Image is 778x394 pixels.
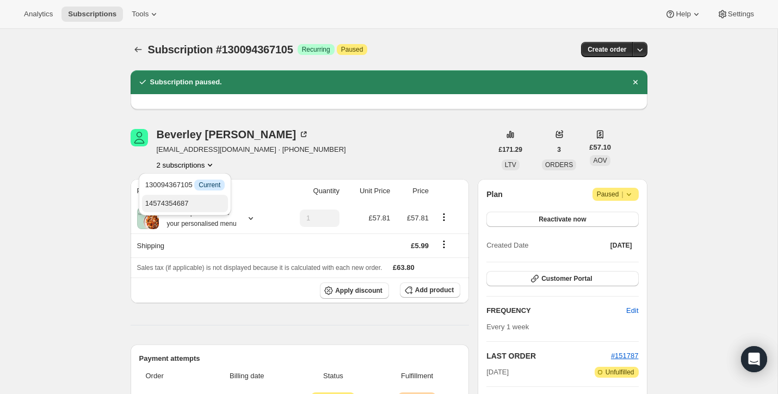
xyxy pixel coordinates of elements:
[407,214,429,222] span: £57.81
[541,274,592,283] span: Customer Portal
[131,179,280,203] th: Product
[539,215,586,224] span: Reactivate now
[157,144,346,155] span: [EMAIL_ADDRESS][DOMAIN_NAME] · [PHONE_NUMBER]
[486,367,509,378] span: [DATE]
[132,10,149,19] span: Tools
[486,189,503,200] h2: Plan
[486,212,638,227] button: Reactivate now
[551,142,567,157] button: 3
[380,371,454,381] span: Fulfillment
[393,263,415,272] span: £63.80
[411,242,429,250] span: £5.99
[711,7,761,22] button: Settings
[280,179,343,203] th: Quantity
[320,282,389,299] button: Apply discount
[486,271,638,286] button: Customer Portal
[676,10,690,19] span: Help
[545,161,573,169] span: ORDERS
[606,368,634,377] span: Unfulfilled
[125,7,166,22] button: Tools
[741,346,767,372] div: Open Intercom Messenger
[435,211,453,223] button: Product actions
[415,286,454,294] span: Add product
[492,142,529,157] button: £171.29
[621,190,623,199] span: |
[208,371,286,381] span: Billing date
[61,7,123,22] button: Subscriptions
[597,189,634,200] span: Paused
[335,286,382,295] span: Apply discount
[486,240,528,251] span: Created Date
[628,75,643,90] button: Dismiss notification
[24,10,53,19] span: Analytics
[131,129,148,146] span: Beverley Carrington
[302,45,330,54] span: Recurring
[139,353,461,364] h2: Payment attempts
[620,302,645,319] button: Edit
[505,161,516,169] span: LTV
[131,42,146,57] button: Subscriptions
[435,238,453,250] button: Shipping actions
[343,179,393,203] th: Unit Price
[557,145,561,154] span: 3
[611,352,639,360] a: #151787
[142,195,228,212] button: 14574354687
[68,10,116,19] span: Subscriptions
[293,371,374,381] span: Status
[589,142,611,153] span: £57.10
[368,214,390,222] span: £57.81
[341,45,363,54] span: Paused
[150,77,222,88] h2: Subscription paused.
[157,129,310,140] div: Beverley [PERSON_NAME]
[199,181,220,189] span: Current
[393,179,432,203] th: Price
[610,241,632,250] span: [DATE]
[604,238,639,253] button: [DATE]
[611,350,639,361] button: #151787
[400,282,460,298] button: Add product
[145,199,189,207] span: 14574354687
[137,264,382,272] span: Sales tax (if applicable) is not displayed because it is calculated with each new order.
[486,305,626,316] h2: FREQUENCY
[142,176,228,194] button: 130094367105 InfoCurrent
[588,45,626,54] span: Create order
[593,157,607,164] span: AOV
[148,44,293,56] span: Subscription #130094367105
[658,7,708,22] button: Help
[499,145,522,154] span: £171.29
[581,42,633,57] button: Create order
[145,181,225,189] span: 130094367105
[131,233,280,257] th: Shipping
[139,364,205,388] th: Order
[626,305,638,316] span: Edit
[157,159,216,170] button: Product actions
[728,10,754,19] span: Settings
[17,7,59,22] button: Analytics
[486,323,529,331] span: Every 1 week
[486,350,611,361] h2: LAST ORDER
